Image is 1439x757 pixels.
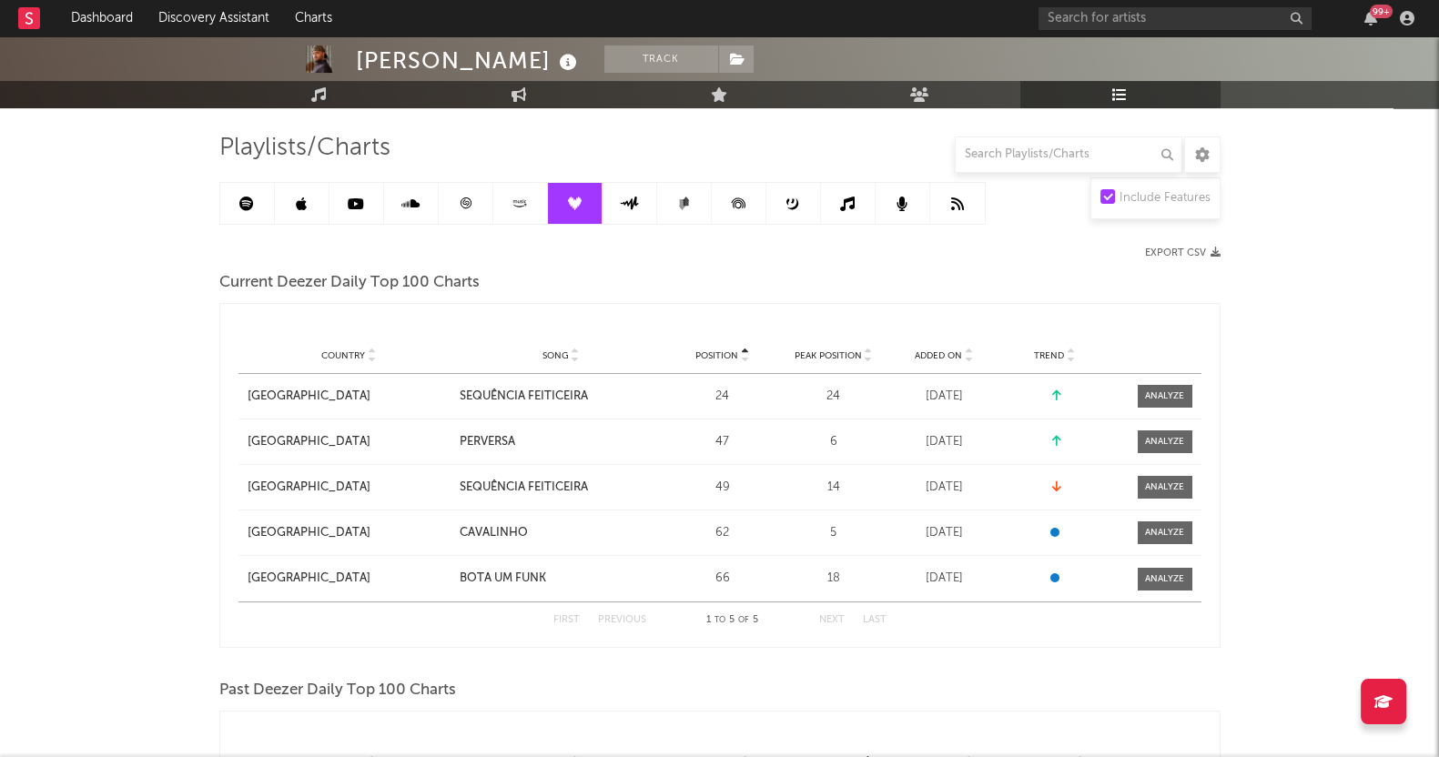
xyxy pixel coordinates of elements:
[219,680,456,701] span: Past Deezer Daily Top 100 Charts
[672,524,774,542] div: 62
[893,433,995,451] div: [DATE]
[1120,187,1211,209] div: Include Features
[248,570,451,588] a: [GEOGRAPHIC_DATA]
[248,479,451,497] a: [GEOGRAPHIC_DATA]
[248,524,451,542] a: [GEOGRAPHIC_DATA]
[1039,7,1312,30] input: Search for artists
[893,388,995,406] div: [DATE]
[695,350,738,361] span: Position
[893,570,995,588] div: [DATE]
[460,524,663,542] a: CAVALINHO
[248,388,451,406] a: [GEOGRAPHIC_DATA]
[783,388,885,406] div: 24
[672,479,774,497] div: 49
[863,615,887,625] button: Last
[598,615,646,625] button: Previous
[321,350,365,361] span: Country
[794,350,861,361] span: Peak Position
[1034,350,1064,361] span: Trend
[542,350,569,361] span: Song
[738,616,749,624] span: of
[783,570,885,588] div: 18
[553,615,580,625] button: First
[672,388,774,406] div: 24
[460,570,663,588] a: BOTA UM FUNK
[672,570,774,588] div: 66
[819,615,845,625] button: Next
[955,136,1182,173] input: Search Playlists/Charts
[219,137,390,159] span: Playlists/Charts
[783,524,885,542] div: 5
[356,45,582,76] div: [PERSON_NAME]
[893,479,995,497] div: [DATE]
[219,272,480,294] span: Current Deezer Daily Top 100 Charts
[783,479,885,497] div: 14
[248,433,451,451] a: [GEOGRAPHIC_DATA]
[1145,247,1221,258] button: Export CSV
[460,433,663,451] a: PERVERSA
[460,388,663,406] a: SEQUÊNCIA FEITICEIRA
[915,350,962,361] span: Added On
[893,524,995,542] div: [DATE]
[783,433,885,451] div: 6
[604,45,718,73] button: Track
[460,479,663,497] a: SEQUÊNCIA FEITICEIRA
[714,616,725,624] span: to
[1364,11,1377,25] button: 99+
[683,610,783,631] div: 1 5 5
[1370,5,1393,18] div: 99 +
[672,433,774,451] div: 47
